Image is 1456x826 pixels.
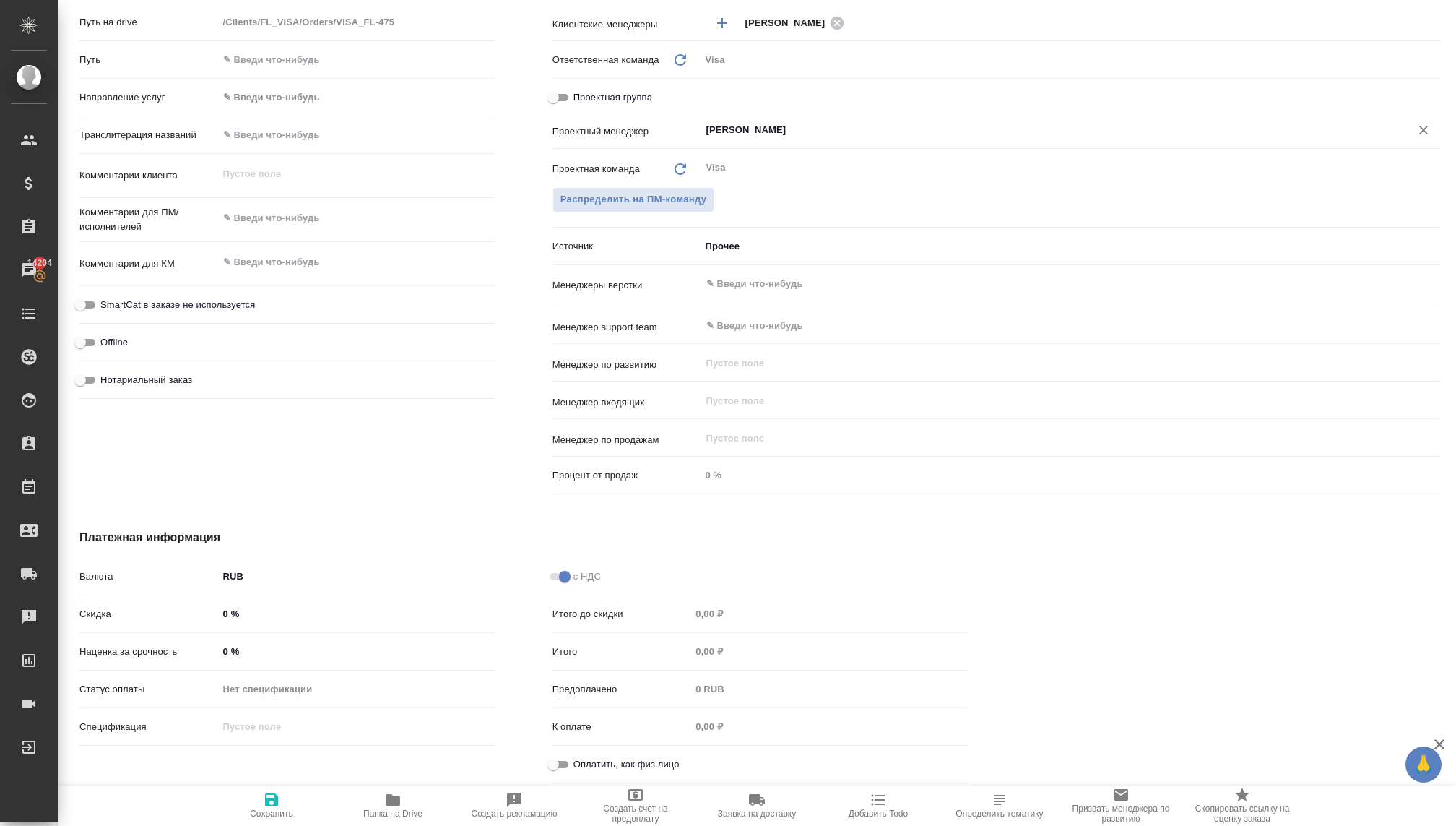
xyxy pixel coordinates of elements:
div: Нет спецификации [218,677,495,702]
span: Создать рекламацию [472,809,558,819]
span: 14204 [19,256,61,270]
div: [PERSON_NAME] [745,14,849,32]
input: Пустое поле [218,12,495,33]
p: Процент от продаж [552,468,701,483]
span: Добавить Todo [849,809,908,819]
span: В заказе уже есть ответственный ПМ или ПМ группа [552,187,715,212]
p: Менеджеры верстки [552,278,701,293]
p: Менеджер по продажам [552,433,701,447]
input: Пустое поле [218,716,495,737]
span: Определить тематику [955,809,1043,819]
input: ✎ Введи что-нибудь [705,275,1387,293]
input: ✎ Введи что-нибудь [218,124,495,145]
button: Призвать менеджера по развитию [1060,786,1182,826]
button: Open [1432,324,1435,327]
button: Очистить [1413,120,1434,140]
p: Проектная команда [552,162,640,176]
input: Пустое поле [705,354,1406,371]
a: 14204 [4,252,54,288]
p: Статус оплаты [79,682,218,697]
p: Транслитерация названий [79,128,218,142]
span: SmartCat в заказе не используется [100,298,255,312]
input: Пустое поле [690,641,967,662]
input: Пустое поле [690,716,967,737]
input: Пустое поле [690,679,967,700]
button: Добавить Todo [818,786,939,826]
p: Менеджер входящих [552,395,701,410]
button: Распределить на ПМ-команду [552,187,715,212]
div: ✎ Введи что-нибудь [223,90,477,105]
button: Создать рекламацию [454,786,575,826]
button: Заявка на доставку [696,786,818,826]
span: Папка на Drive [363,809,422,819]
span: Скопировать ссылку на оценку заказа [1190,804,1294,824]
button: Open [1432,22,1435,25]
p: Итого [552,645,691,659]
button: Определить тематику [939,786,1060,826]
p: Комментарии клиента [79,168,218,183]
p: Клиентские менеджеры [552,17,701,32]
button: 🙏 [1405,747,1442,783]
input: ✎ Введи что-нибудь [218,641,495,662]
div: Visa [701,48,1440,72]
p: Менеджер support team [552,320,701,335]
input: Пустое поле [701,465,1440,486]
p: Скидка [79,607,218,621]
p: Итого до скидки [552,607,691,621]
span: Проектная группа [573,90,652,105]
p: Валюта [79,569,218,584]
p: Менеджер по развитию [552,358,701,372]
input: ✎ Введи что-нибудь [218,603,495,624]
p: Ответственная команда [552,53,659,67]
div: ✎ Введи что-нибудь [218,85,495,110]
p: Комментарии для ПМ/исполнителей [79,205,218,234]
button: Open [1432,283,1435,285]
p: Комментарии для КМ [79,257,218,271]
p: К оплате [552,720,691,734]
p: Наценка за срочность [79,645,218,659]
p: Предоплачено [552,682,691,697]
button: Добавить менеджера [705,6,740,40]
span: Создать счет на предоплату [584,804,688,824]
input: ✎ Введи что-нибудь [705,317,1387,334]
p: Направление услуг [79,90,218,105]
span: Offline [100,335,128,350]
button: Скопировать ссылку на оценку заказа [1182,786,1303,826]
p: Путь [79,53,218,67]
p: Проектный менеджер [552,124,701,139]
button: Open [1432,129,1435,132]
span: Нотариальный заказ [100,373,192,387]
button: Папка на Drive [332,786,454,826]
span: Оплатить, как физ.лицо [573,757,680,772]
h4: Платежная информация [79,529,967,546]
span: Распределить на ПМ-команду [560,192,707,208]
span: Заявка на доставку [718,809,796,819]
div: RUB [218,564,495,589]
div: Прочее [701,234,1440,259]
input: Пустое поле [705,392,1406,409]
input: Пустое поле [690,603,967,624]
span: Сохранить [250,809,293,819]
p: Путь на drive [79,15,218,30]
span: [PERSON_NAME] [745,16,834,30]
span: 🙏 [1411,749,1436,780]
input: Пустое поле [705,429,1406,447]
p: Источник [552,239,701,254]
button: Сохранить [211,786,332,826]
span: Призвать менеджера по развитию [1069,804,1173,824]
p: Спецификация [79,720,218,734]
button: Создать счет на предоплату [575,786,696,826]
input: ✎ Введи что-нибудь [218,49,495,70]
span: с НДС [573,569,601,584]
